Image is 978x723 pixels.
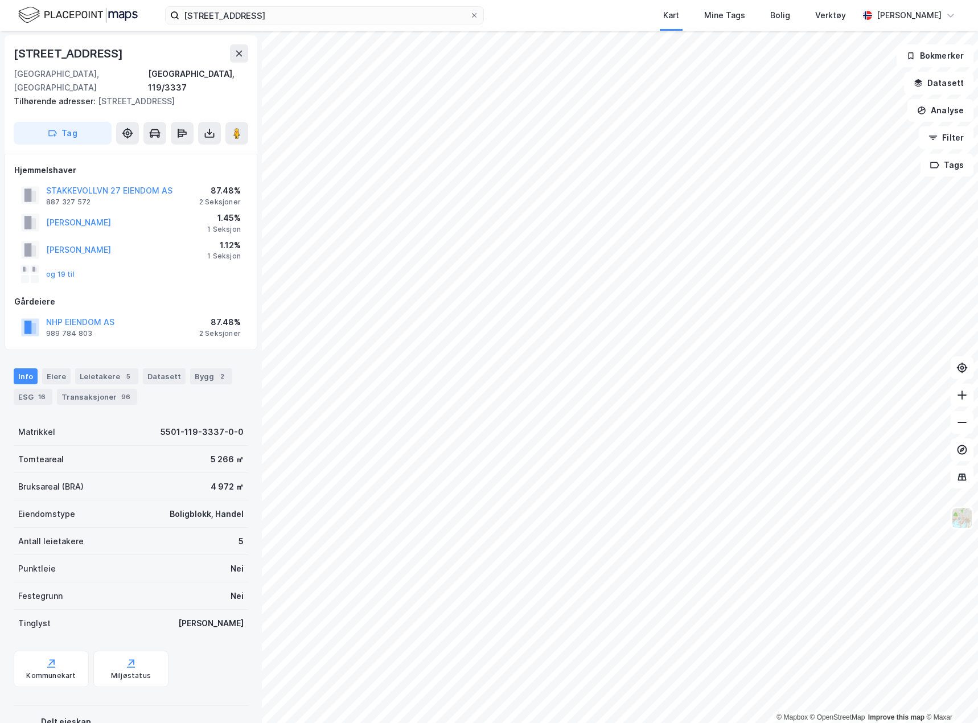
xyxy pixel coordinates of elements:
div: Kart [663,9,679,22]
img: Z [951,507,973,529]
div: 16 [36,391,48,402]
div: [STREET_ADDRESS] [14,95,239,108]
div: 5501-119-3337-0-0 [161,425,244,439]
div: 1 Seksjon [207,225,241,234]
a: Improve this map [868,713,924,721]
div: [GEOGRAPHIC_DATA], [GEOGRAPHIC_DATA] [14,67,148,95]
div: 2 Seksjoner [199,329,241,338]
div: 5 [239,535,244,548]
div: Kommunekart [26,671,76,680]
div: Punktleie [18,562,56,576]
button: Datasett [904,72,973,95]
div: Miljøstatus [111,671,151,680]
div: Mine Tags [704,9,745,22]
div: 2 Seksjoner [199,198,241,207]
div: Matrikkel [18,425,55,439]
div: Eiendomstype [18,507,75,521]
div: Antall leietakere [18,535,84,548]
div: 5 [122,371,134,382]
button: Tag [14,122,112,145]
div: Bolig [770,9,790,22]
div: Datasett [143,368,186,384]
div: Nei [231,589,244,603]
a: Mapbox [776,713,808,721]
div: 1.45% [207,211,241,225]
a: OpenStreetMap [810,713,865,721]
div: 87.48% [199,184,241,198]
iframe: Chat Widget [921,668,978,723]
button: Analyse [907,99,973,122]
div: 96 [119,391,133,402]
div: Leietakere [75,368,138,384]
span: Tilhørende adresser: [14,96,98,106]
div: 4 972 ㎡ [211,480,244,494]
img: logo.f888ab2527a4732fd821a326f86c7f29.svg [18,5,138,25]
div: Info [14,368,38,384]
div: Gårdeiere [14,295,248,309]
div: 5 266 ㎡ [211,453,244,466]
div: Verktøy [815,9,846,22]
button: Filter [919,126,973,149]
div: 2 [216,371,228,382]
div: Boligblokk, Handel [170,507,244,521]
button: Tags [921,154,973,176]
div: 989 784 803 [46,329,92,338]
div: Tomteareal [18,453,64,466]
div: [GEOGRAPHIC_DATA], 119/3337 [148,67,248,95]
div: [STREET_ADDRESS] [14,44,125,63]
div: Festegrunn [18,589,63,603]
div: Bruksareal (BRA) [18,480,84,494]
div: 1.12% [207,239,241,252]
button: Bokmerker [897,44,973,67]
div: Eiere [42,368,71,384]
input: Søk på adresse, matrikkel, gårdeiere, leietakere eller personer [179,7,470,24]
div: Kontrollprogram for chat [921,668,978,723]
div: Tinglyst [18,617,51,630]
div: [PERSON_NAME] [877,9,942,22]
div: 887 327 572 [46,198,91,207]
div: Nei [231,562,244,576]
div: Bygg [190,368,232,384]
div: 1 Seksjon [207,252,241,261]
div: Transaksjoner [57,389,137,405]
div: Hjemmelshaver [14,163,248,177]
div: 87.48% [199,315,241,329]
div: ESG [14,389,52,405]
div: [PERSON_NAME] [178,617,244,630]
